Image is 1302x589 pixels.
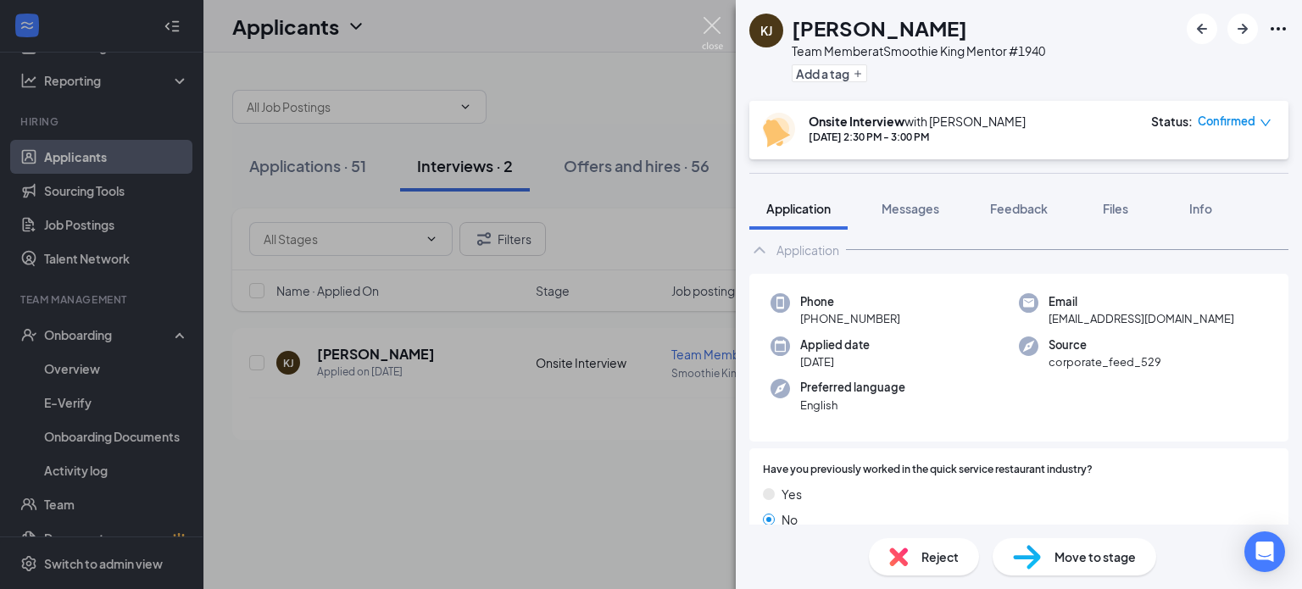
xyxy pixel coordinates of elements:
div: Application [776,242,839,258]
span: [PHONE_NUMBER] [800,310,900,327]
div: Status : [1151,113,1193,130]
span: [DATE] [800,353,870,370]
svg: Ellipses [1268,19,1288,39]
span: Phone [800,293,900,310]
svg: ChevronUp [749,240,770,260]
span: corporate_feed_529 [1049,353,1161,370]
div: with [PERSON_NAME] [809,113,1026,130]
span: Messages [882,201,939,216]
span: No [782,510,798,529]
span: Confirmed [1198,113,1255,130]
span: Yes [782,485,802,503]
span: Have you previously worked in the quick service restaurant industry? [763,462,1093,478]
div: Team Member at Smoothie King Mentor #1940 [792,42,1045,59]
svg: ArrowLeftNew [1192,19,1212,39]
span: Feedback [990,201,1048,216]
div: [DATE] 2:30 PM - 3:00 PM [809,130,1026,144]
span: down [1260,117,1271,129]
span: Email [1049,293,1234,310]
div: Open Intercom Messenger [1244,531,1285,572]
span: Source [1049,336,1161,353]
span: Move to stage [1054,547,1136,566]
span: Info [1189,201,1212,216]
button: PlusAdd a tag [792,64,867,82]
svg: Plus [853,69,863,79]
span: Files [1103,201,1128,216]
span: Reject [921,547,959,566]
button: ArrowLeftNew [1187,14,1217,44]
svg: ArrowRight [1232,19,1253,39]
span: Applied date [800,336,870,353]
button: ArrowRight [1227,14,1258,44]
div: KJ [760,22,772,39]
span: [EMAIL_ADDRESS][DOMAIN_NAME] [1049,310,1234,327]
span: Application [766,201,831,216]
h1: [PERSON_NAME] [792,14,967,42]
b: Onsite Interview [809,114,904,129]
span: English [800,397,905,414]
span: Preferred language [800,379,905,396]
